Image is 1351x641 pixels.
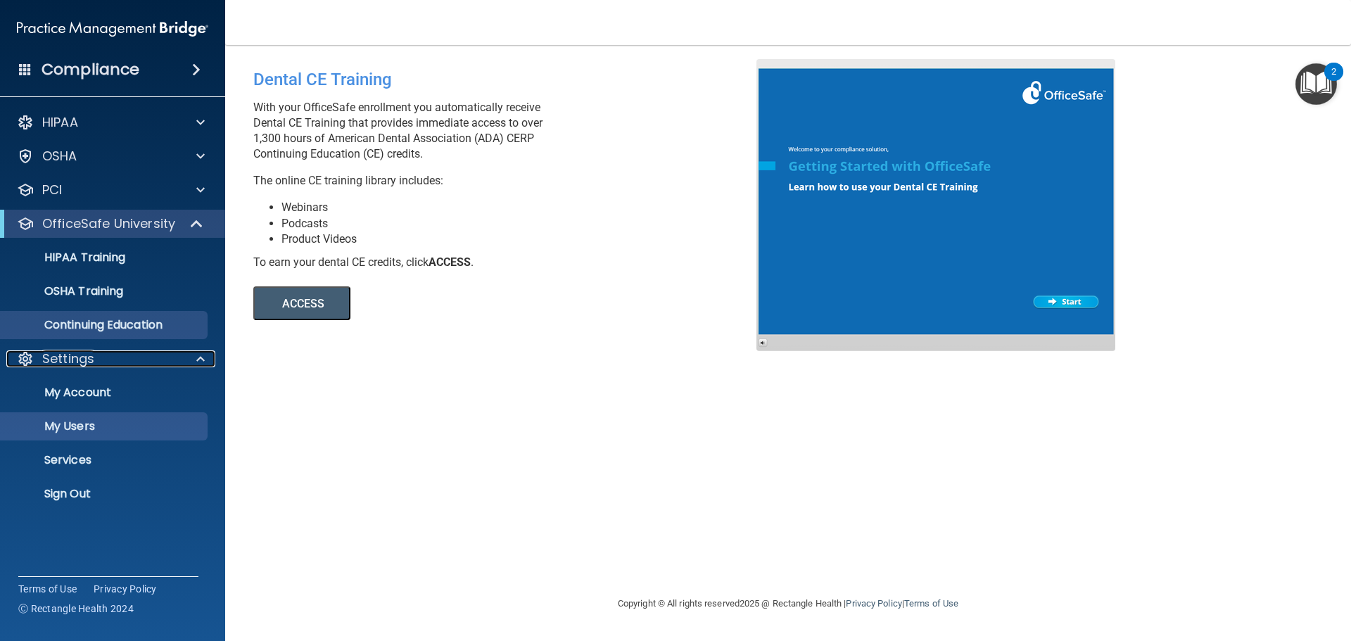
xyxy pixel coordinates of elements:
div: 2 [1331,72,1336,90]
p: HIPAA [42,114,78,131]
h4: Compliance [42,60,139,80]
a: Terms of Use [18,582,77,596]
p: Services [9,453,201,467]
a: OfficeSafe University [17,215,204,232]
a: Privacy Policy [846,598,901,609]
img: PMB logo [17,15,208,43]
a: PCI [17,182,205,198]
div: To earn your dental CE credits, click . [253,255,767,270]
p: HIPAA Training [9,250,125,265]
p: PCI [42,182,62,198]
b: ACCESS [429,255,471,269]
p: My Users [9,419,201,433]
li: Podcasts [281,216,767,231]
span: Ⓒ Rectangle Health 2024 [18,602,134,616]
div: Copyright © All rights reserved 2025 @ Rectangle Health | | [531,581,1045,626]
a: Privacy Policy [94,582,157,596]
a: ACCESS [253,299,638,310]
li: Webinars [281,200,767,215]
li: Product Videos [281,231,767,247]
a: Settings [17,350,205,367]
p: Continuing Education [9,318,201,332]
p: Sign Out [9,487,201,501]
button: ACCESS [253,286,350,320]
p: With your OfficeSafe enrollment you automatically receive Dental CE Training that provides immedi... [253,100,767,162]
p: OSHA Training [9,284,123,298]
div: Dental CE Training [253,59,767,100]
p: My Account [9,386,201,400]
p: Settings [42,350,94,367]
button: Open Resource Center, 2 new notifications [1295,63,1337,105]
p: The online CE training library includes: [253,173,767,189]
p: OSHA [42,148,77,165]
a: OSHA [17,148,205,165]
a: Terms of Use [904,598,958,609]
p: OfficeSafe University [42,215,175,232]
a: HIPAA [17,114,205,131]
